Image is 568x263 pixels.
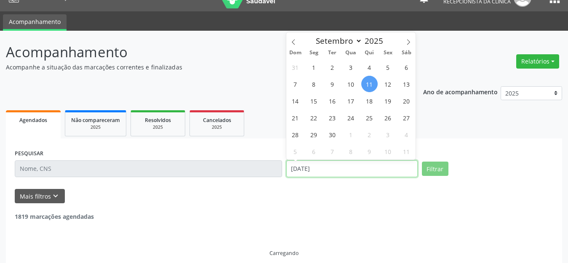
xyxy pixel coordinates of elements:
span: Setembro 15, 2025 [306,93,322,109]
span: Setembro 23, 2025 [324,109,341,126]
input: Nome, CNS [15,160,282,177]
p: Acompanhamento [6,42,395,63]
span: Dom [286,50,305,56]
span: Setembro 5, 2025 [380,59,396,75]
span: Setembro 14, 2025 [287,93,304,109]
span: Setembro 21, 2025 [287,109,304,126]
div: 2025 [137,124,179,130]
span: Setembro 13, 2025 [398,76,415,92]
span: Ter [323,50,341,56]
div: 2025 [71,124,120,130]
span: Outubro 7, 2025 [324,143,341,159]
i: keyboard_arrow_down [51,191,60,201]
span: Setembro 17, 2025 [343,93,359,109]
span: Agosto 31, 2025 [287,59,304,75]
span: Outubro 2, 2025 [361,126,378,143]
span: Setembro 4, 2025 [361,59,378,75]
span: Seg [304,50,323,56]
button: Mais filtroskeyboard_arrow_down [15,189,65,204]
input: Selecione um intervalo [286,160,418,177]
span: Resolvidos [145,117,171,124]
input: Year [362,35,390,46]
span: Setembro 7, 2025 [287,76,304,92]
button: Filtrar [422,162,448,176]
div: Carregando [269,250,299,257]
span: Cancelados [203,117,231,124]
span: Setembro 9, 2025 [324,76,341,92]
span: Setembro 25, 2025 [361,109,378,126]
span: Outubro 1, 2025 [343,126,359,143]
span: Setembro 1, 2025 [306,59,322,75]
span: Sex [379,50,397,56]
span: Setembro 20, 2025 [398,93,415,109]
label: PESQUISAR [15,147,43,160]
span: Setembro 30, 2025 [324,126,341,143]
span: Outubro 8, 2025 [343,143,359,159]
span: Setembro 3, 2025 [343,59,359,75]
span: Setembro 8, 2025 [306,76,322,92]
span: Outubro 5, 2025 [287,143,304,159]
button: Relatórios [516,54,559,69]
span: Setembro 26, 2025 [380,109,396,126]
span: Outubro 9, 2025 [361,143,378,159]
span: Setembro 24, 2025 [343,109,359,126]
span: Setembro 22, 2025 [306,109,322,126]
span: Setembro 6, 2025 [398,59,415,75]
span: Setembro 16, 2025 [324,93,341,109]
p: Ano de acompanhamento [423,86,498,97]
span: Outubro 3, 2025 [380,126,396,143]
a: Acompanhamento [3,14,67,31]
div: 2025 [196,124,238,130]
span: Não compareceram [71,117,120,124]
span: Outubro 10, 2025 [380,143,396,159]
span: Setembro 29, 2025 [306,126,322,143]
span: Outubro 6, 2025 [306,143,322,159]
strong: 1819 marcações agendadas [15,213,94,220]
span: Setembro 10, 2025 [343,76,359,92]
span: Qui [360,50,379,56]
span: Sáb [397,50,416,56]
span: Setembro 19, 2025 [380,93,396,109]
span: Agendados [19,117,47,124]
span: Setembro 28, 2025 [287,126,304,143]
span: Setembro 11, 2025 [361,76,378,92]
span: Setembro 12, 2025 [380,76,396,92]
span: Outubro 11, 2025 [398,143,415,159]
span: Setembro 27, 2025 [398,109,415,126]
span: Setembro 2, 2025 [324,59,341,75]
span: Outubro 4, 2025 [398,126,415,143]
p: Acompanhe a situação das marcações correntes e finalizadas [6,63,395,72]
span: Qua [341,50,360,56]
select: Month [312,35,363,47]
span: Setembro 18, 2025 [361,93,378,109]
